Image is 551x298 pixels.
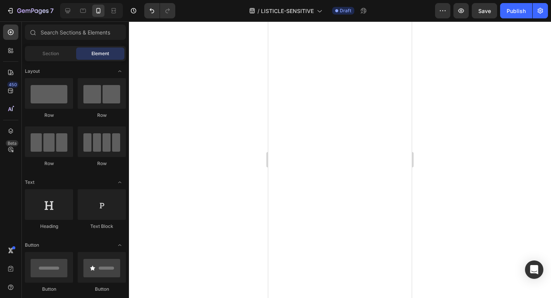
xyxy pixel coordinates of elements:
[340,7,351,14] span: Draft
[500,3,532,18] button: Publish
[507,7,526,15] div: Publish
[78,112,126,119] div: Row
[258,7,259,15] span: /
[114,65,126,77] span: Toggle open
[114,176,126,188] span: Toggle open
[50,6,54,15] p: 7
[261,7,314,15] span: LISTICLE-SENSITIVE
[42,50,59,57] span: Section
[25,25,126,40] input: Search Sections & Elements
[268,21,412,298] iframe: Design area
[25,286,73,293] div: Button
[25,68,40,75] span: Layout
[78,160,126,167] div: Row
[25,112,73,119] div: Row
[3,3,57,18] button: 7
[7,82,18,88] div: 450
[78,223,126,230] div: Text Block
[6,140,18,146] div: Beta
[525,260,543,279] div: Open Intercom Messenger
[91,50,109,57] span: Element
[78,286,126,293] div: Button
[25,179,34,186] span: Text
[472,3,497,18] button: Save
[25,242,39,249] span: Button
[114,239,126,251] span: Toggle open
[25,160,73,167] div: Row
[478,8,491,14] span: Save
[144,3,175,18] div: Undo/Redo
[25,223,73,230] div: Heading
